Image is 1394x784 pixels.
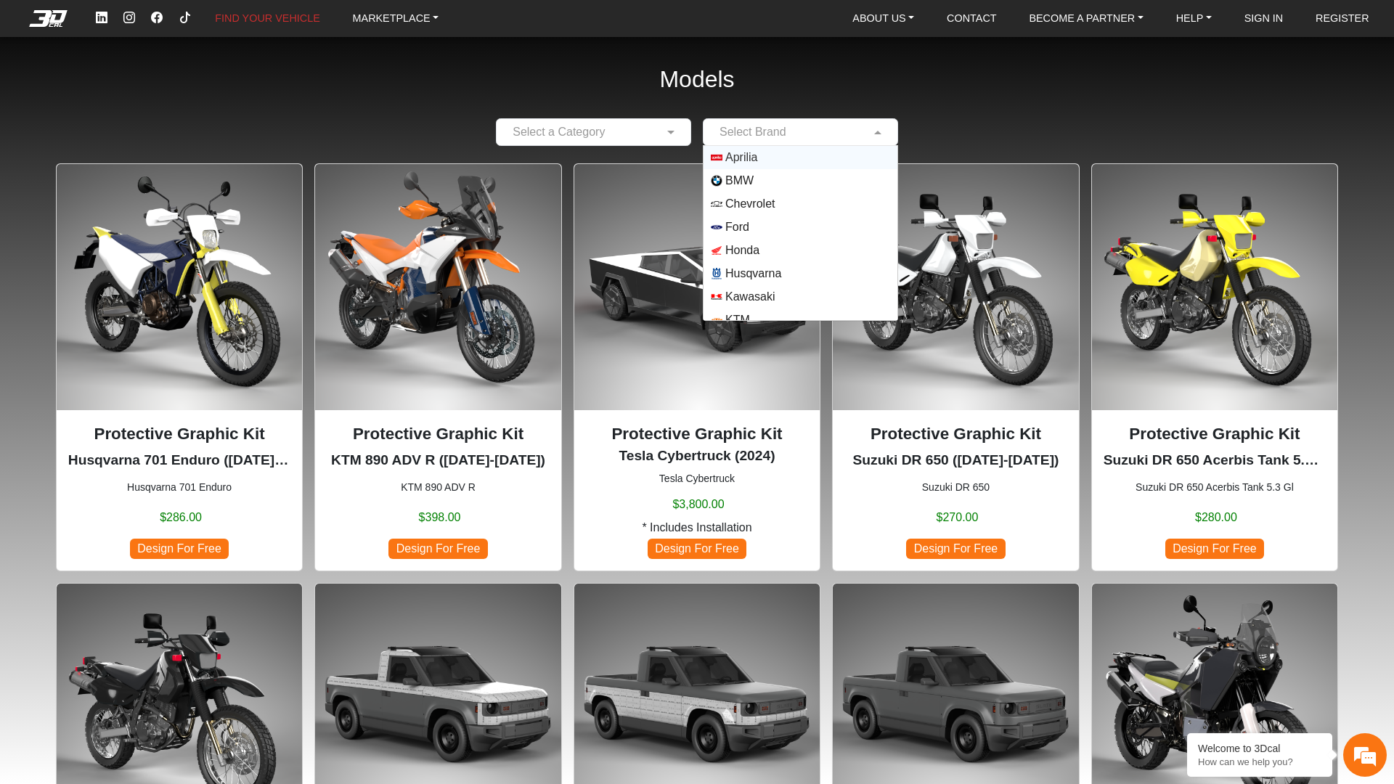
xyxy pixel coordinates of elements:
p: KTM 890 ADV R (2023-2025) [327,450,549,471]
div: Tesla Cybertruck [574,163,820,571]
a: SIGN IN [1239,7,1289,30]
span: $280.00 [1195,509,1237,526]
span: BMW [725,172,754,189]
span: KTM [725,311,750,329]
span: Design For Free [130,539,229,558]
p: Protective Graphic Kit [1104,422,1326,446]
span: $3,800.00 [672,496,724,513]
span: We're online! [84,171,200,309]
a: HELP [1170,7,1218,30]
span: Kawasaki [725,288,775,306]
p: Husqvarna 701 Enduro (2016-2024) [68,450,290,471]
div: FAQs [97,429,187,474]
small: Suzuki DR 650 [844,480,1067,495]
p: Suzuki DR 650 Acerbis Tank 5.3 Gl (1996-2024) [1104,450,1326,471]
div: Husqvarna 701 Enduro [56,163,303,571]
img: 890 ADV R null2023-2025 [315,164,561,409]
a: CONTACT [941,7,1002,30]
a: ABOUT US [847,7,920,30]
img: Honda [711,245,722,256]
p: Tesla Cybertruck (2024) [586,446,808,467]
img: DR 6501996-2024 [833,164,1078,409]
a: REGISTER [1310,7,1375,30]
img: KTM [711,314,722,326]
span: Ford [725,219,749,236]
img: 701 Enduronull2016-2024 [57,164,302,409]
p: How can we help you? [1198,756,1321,767]
textarea: Type your message and hit 'Enter' [7,378,277,429]
span: Husqvarna [725,265,781,282]
small: KTM 890 ADV R [327,480,549,495]
span: Design For Free [906,539,1005,558]
span: $270.00 [937,509,979,526]
img: Chevrolet [711,198,722,210]
span: $286.00 [160,509,202,526]
img: Cybertrucknull2024 [574,164,820,409]
div: KTM 890 ADV R [314,163,561,571]
img: BMW [711,175,722,187]
span: $398.00 [419,509,461,526]
img: Ford [711,221,722,233]
small: Suzuki DR 650 Acerbis Tank 5.3 Gl [1104,480,1326,495]
div: Articles [187,429,277,474]
p: Protective Graphic Kit [586,422,808,446]
span: Design For Free [388,539,487,558]
img: DR 650Acerbis Tank 5.3 Gl1996-2024 [1092,164,1337,409]
small: Tesla Cybertruck [586,471,808,486]
div: Navigation go back [16,75,38,97]
span: Aprilia [725,149,757,166]
small: Husqvarna 701 Enduro [68,480,290,495]
div: Suzuki DR 650 [832,163,1079,571]
span: Honda [725,242,759,259]
ng-dropdown-panel: Options List [703,145,898,321]
img: Kawasaki [711,291,722,303]
p: Protective Graphic Kit [327,422,549,446]
div: Chat with us now [97,76,266,95]
span: Design For Free [1165,539,1264,558]
img: Husqvarna [711,268,722,279]
a: BECOME A PARTNER [1023,7,1149,30]
a: MARKETPLACE [347,7,445,30]
div: Minimize live chat window [238,7,273,42]
div: Suzuki DR 650 Acerbis Tank 5.3 Gl [1091,163,1338,571]
span: * Includes Installation [642,519,751,536]
span: Chevrolet [725,195,775,213]
h2: Models [659,46,734,113]
p: Suzuki DR 650 (1996-2024) [844,450,1067,471]
a: FIND YOUR VEHICLE [209,7,325,30]
span: Conversation [7,454,97,465]
p: Protective Graphic Kit [68,422,290,446]
span: Design For Free [648,539,746,558]
p: Protective Graphic Kit [844,422,1067,446]
div: Welcome to 3Dcal [1198,743,1321,754]
img: Aprilia [711,152,722,163]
